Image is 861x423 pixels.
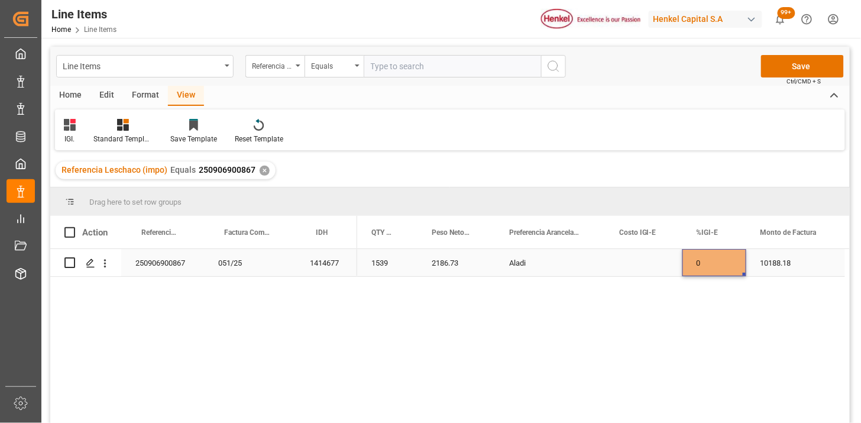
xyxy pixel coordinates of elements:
div: View [168,86,204,106]
div: Reset Template [235,134,283,144]
span: IDH [316,228,328,237]
span: 99+ [778,7,795,19]
button: Help Center [794,6,820,33]
span: Ctrl/CMD + S [787,77,821,86]
div: Format [123,86,168,106]
button: show 100 new notifications [767,6,794,33]
div: 051/25 [204,249,296,276]
button: open menu [245,55,305,78]
div: 0 [682,249,746,276]
span: Factura Comercial [224,228,271,237]
button: Henkel Capital S.A [649,8,767,30]
span: %IGI-E [697,228,718,237]
div: 10188.18 [746,249,845,276]
button: open menu [56,55,234,78]
span: Monto de Factura [760,228,817,237]
span: Referencia Leschaco (impo) [141,228,179,237]
div: Aladi [495,249,605,276]
span: Referencia Leschaco (impo) [61,165,167,175]
div: 2186.73 [417,249,495,276]
div: Line Items [51,5,116,23]
img: Henkel%20logo.jpg_1689854090.jpg [541,9,640,30]
div: Referencia Leschaco (impo) [252,58,292,72]
span: Drag here to set row groups [89,198,182,206]
span: QTY - Factura [371,228,393,237]
div: Press SPACE to select this row. [357,249,845,277]
span: Peso Neto - Factura [432,228,470,237]
div: Equals [311,58,351,72]
div: ✕ [260,166,270,176]
div: Edit [90,86,123,106]
div: Henkel Capital S.A [649,11,762,28]
div: Standard Templates [93,134,153,144]
button: search button [541,55,566,78]
div: 1414677 [296,249,357,276]
div: Home [50,86,90,106]
button: open menu [305,55,364,78]
div: Action [82,227,108,238]
span: Equals [170,165,196,175]
div: IGI. [64,134,76,144]
div: Line Items [63,58,221,73]
span: Costo IGI-E [619,228,656,237]
span: 250906900867 [199,165,255,175]
input: Type to search [364,55,541,78]
span: Preferencia Arancelaria [509,228,580,237]
a: Home [51,25,71,34]
button: Save [761,55,844,78]
div: 1539 [357,249,417,276]
div: 250906900867 [121,249,204,276]
div: Press SPACE to select this row. [50,249,357,277]
div: Save Template [170,134,217,144]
